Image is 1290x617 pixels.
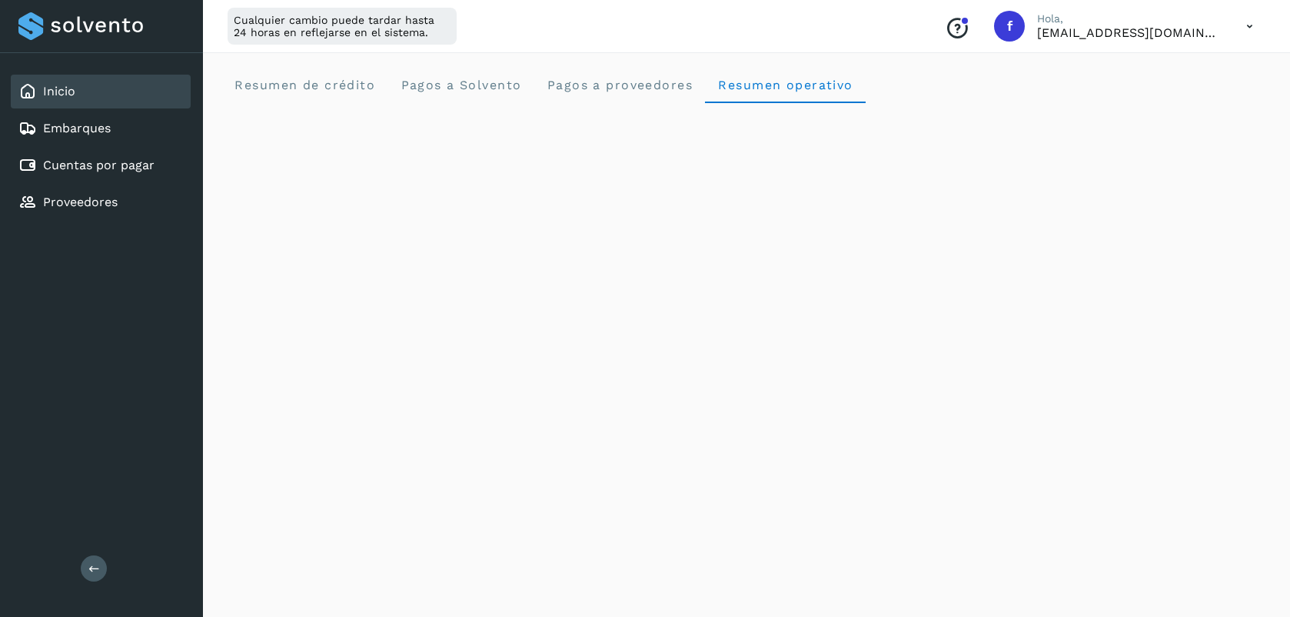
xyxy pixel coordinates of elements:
[43,84,75,98] a: Inicio
[1037,25,1222,40] p: fepadilla@niagarawater.com
[11,185,191,219] div: Proveedores
[1037,12,1222,25] p: Hola,
[717,78,853,92] span: Resumen operativo
[43,121,111,135] a: Embarques
[400,78,521,92] span: Pagos a Solvento
[228,8,457,45] div: Cualquier cambio puede tardar hasta 24 horas en reflejarse en el sistema.
[43,195,118,209] a: Proveedores
[11,148,191,182] div: Cuentas por pagar
[234,78,375,92] span: Resumen de crédito
[546,78,693,92] span: Pagos a proveedores
[11,112,191,145] div: Embarques
[11,75,191,108] div: Inicio
[43,158,155,172] a: Cuentas por pagar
